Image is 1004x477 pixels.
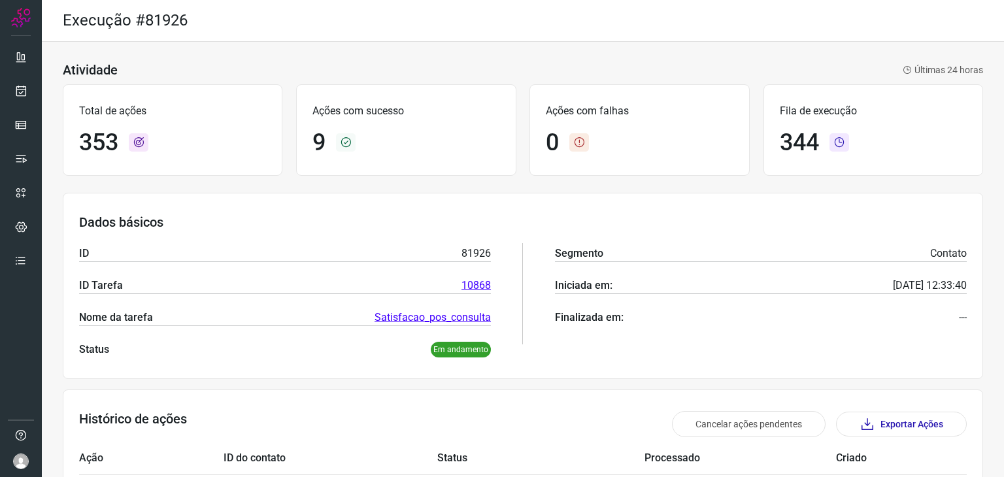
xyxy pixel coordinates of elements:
p: Últimas 24 horas [903,63,983,77]
p: Ações com falhas [546,103,733,119]
a: Satisfacao_pos_consulta [375,310,491,325]
td: Processado [644,442,836,474]
td: Criado [836,442,928,474]
p: 81926 [461,246,491,261]
p: Iniciada em: [555,278,612,293]
h3: Histórico de ações [79,411,187,437]
img: Logo [11,8,31,27]
h1: 9 [312,129,326,157]
h1: 0 [546,129,559,157]
a: 10868 [461,278,491,293]
p: Total de ações [79,103,266,119]
p: Contato [930,246,967,261]
p: Fila de execução [780,103,967,119]
p: Segmento [555,246,603,261]
td: Ação [79,442,224,474]
h2: Execução #81926 [63,11,188,30]
p: Status [79,342,109,357]
h3: Atividade [63,62,118,78]
td: ID do contato [224,442,437,474]
img: avatar-user-boy.jpg [13,453,29,469]
button: Cancelar ações pendentes [672,411,826,437]
p: Ações com sucesso [312,103,499,119]
td: Status [437,442,644,474]
h1: 353 [79,129,118,157]
p: Em andamento [431,342,491,357]
h3: Dados básicos [79,214,967,230]
button: Exportar Ações [836,412,967,436]
h1: 344 [780,129,819,157]
p: ID Tarefa [79,278,123,293]
p: ID [79,246,89,261]
p: --- [959,310,967,325]
p: Finalizada em: [555,310,624,325]
p: Nome da tarefa [79,310,153,325]
p: [DATE] 12:33:40 [893,278,967,293]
